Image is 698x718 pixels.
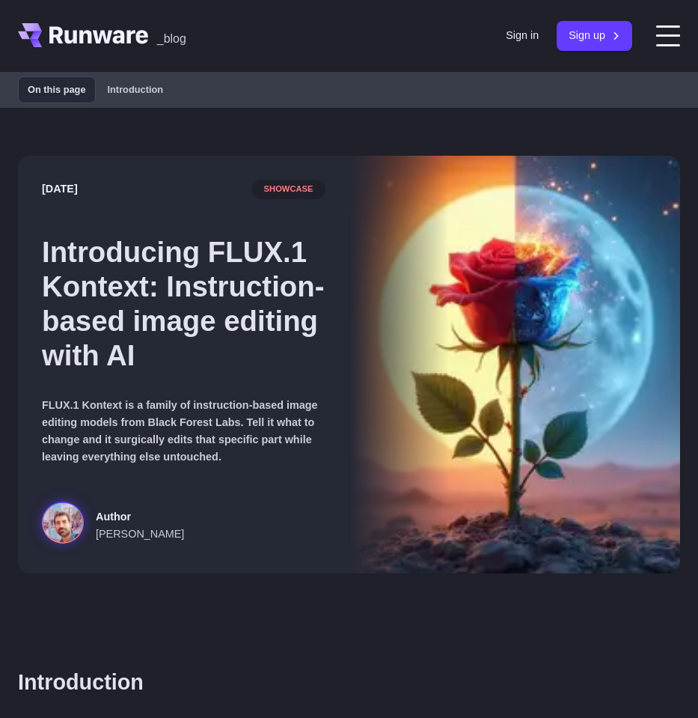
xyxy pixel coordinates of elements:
span: Introduction [108,82,182,97]
time: [DATE] [42,180,78,198]
img: Surreal rose in a desert landscape, split between day and night with the sun and moon aligned beh... [349,156,681,574]
span: [PERSON_NAME] [96,526,184,543]
a: Surreal rose in a desert landscape, split between day and night with the sun and moon aligned beh... [42,502,184,550]
a: Introduction [18,669,144,696]
a: _blog [157,23,186,47]
a: Sign up [557,21,632,50]
h1: Introducing FLUX.1 Kontext: Instruction-based image editing with AI [42,235,325,373]
span: Author [96,508,184,526]
a: Go to / [18,23,148,47]
span: On this page [18,76,96,103]
span: showcase [252,180,325,199]
span: _blog [157,33,186,45]
a: Sign in [506,27,539,44]
p: FLUX.1 Kontext is a family of instruction-based image editing models from Black Forest Labs. Tell... [42,397,325,466]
